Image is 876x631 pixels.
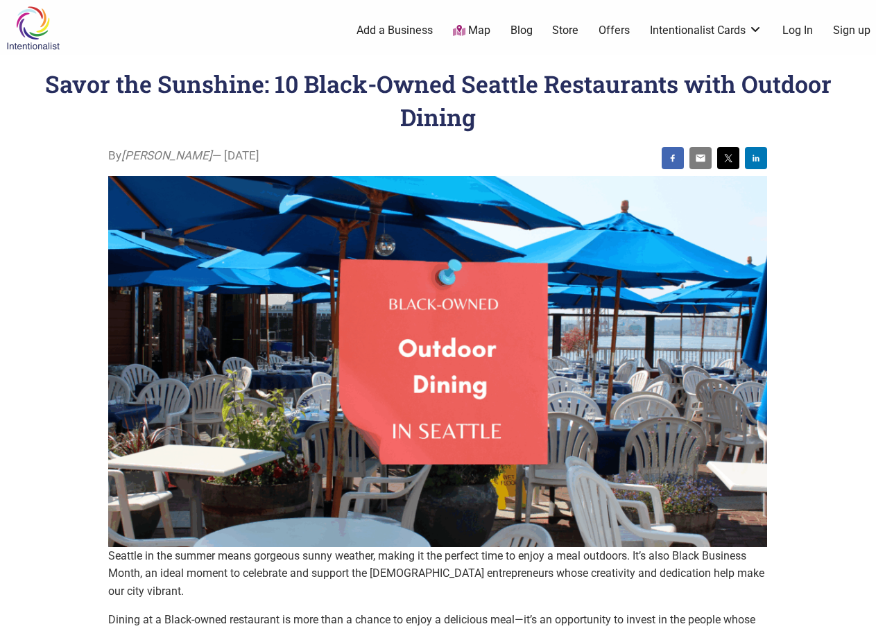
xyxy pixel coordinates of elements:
[723,153,734,164] img: twitter sharing button
[599,23,630,38] a: Offers
[782,23,813,38] a: Log In
[833,23,870,38] a: Sign up
[695,153,706,164] img: email sharing button
[650,23,762,38] a: Intentionalist Cards
[357,23,433,38] a: Add a Business
[121,148,212,162] i: [PERSON_NAME]
[552,23,578,38] a: Store
[108,147,259,165] span: By — [DATE]
[45,68,832,132] h1: Savor the Sunshine: 10 Black-Owned Seattle Restaurants with Outdoor Dining
[510,23,533,38] a: Blog
[667,153,678,164] img: facebook sharing button
[453,23,490,39] a: Map
[108,547,767,600] p: Seattle in the summer means gorgeous sunny weather, making it the perfect time to enjoy a meal ou...
[750,153,762,164] img: linkedin sharing button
